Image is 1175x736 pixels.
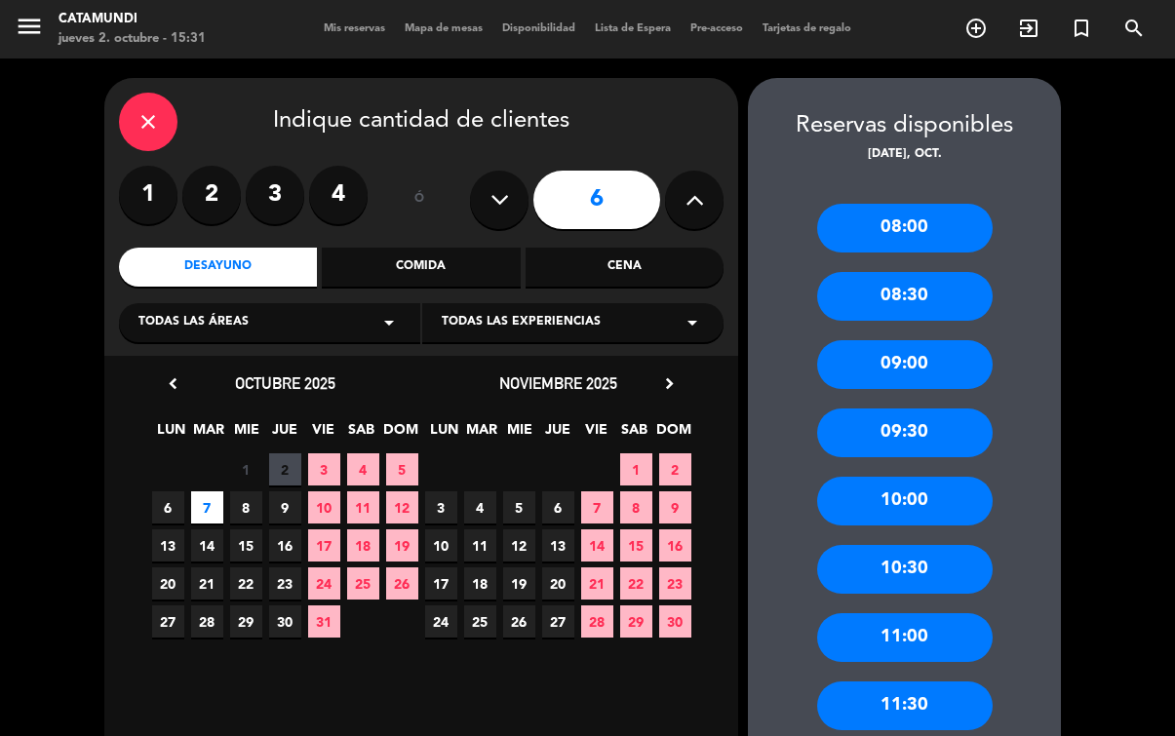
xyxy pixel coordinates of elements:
[308,567,340,600] span: 24
[499,373,617,393] span: noviembre 2025
[659,453,691,485] span: 2
[59,10,206,29] div: Catamundi
[230,453,262,485] span: 1
[580,418,612,450] span: VIE
[386,491,418,523] span: 12
[425,567,457,600] span: 17
[152,529,184,562] span: 13
[269,491,301,523] span: 9
[428,418,460,450] span: LUN
[1070,17,1093,40] i: turned_in_not
[542,605,574,638] span: 27
[395,23,492,34] span: Mapa de mesas
[817,477,993,525] div: 10:00
[119,248,317,287] div: Desayuno
[191,491,223,523] span: 7
[753,23,861,34] span: Tarjetas de regalo
[246,166,304,224] label: 3
[659,491,691,523] span: 9
[464,605,496,638] span: 25
[748,107,1061,145] div: Reservas disponibles
[230,491,262,523] span: 8
[269,605,301,638] span: 30
[347,529,379,562] span: 18
[155,418,187,450] span: LUN
[466,418,498,450] span: MAR
[308,529,340,562] span: 17
[964,17,988,40] i: add_circle_outline
[503,567,535,600] span: 19
[659,605,691,638] span: 30
[230,605,262,638] span: 29
[322,248,520,287] div: Comida
[191,567,223,600] span: 21
[542,418,574,450] span: JUE
[659,567,691,600] span: 23
[387,166,450,234] div: ó
[1108,12,1160,45] span: BUSCAR
[314,23,395,34] span: Mis reservas
[748,145,1061,165] div: [DATE], oct.
[425,605,457,638] span: 24
[347,491,379,523] span: 11
[230,529,262,562] span: 15
[620,529,652,562] span: 15
[492,23,585,34] span: Disponibilidad
[817,545,993,594] div: 10:30
[817,613,993,662] div: 11:00
[191,605,223,638] span: 28
[152,491,184,523] span: 6
[620,605,652,638] span: 29
[269,567,301,600] span: 23
[347,453,379,485] span: 4
[269,453,301,485] span: 2
[1017,17,1040,40] i: exit_to_app
[119,93,724,151] div: Indique cantidad de clientes
[377,311,401,334] i: arrow_drop_down
[1002,12,1055,45] span: WALK IN
[817,408,993,457] div: 09:30
[1122,17,1146,40] i: search
[659,529,691,562] span: 16
[950,12,1002,45] span: RESERVAR MESA
[442,313,601,332] span: Todas las experiencias
[618,418,650,450] span: SAB
[383,418,415,450] span: DOM
[681,23,753,34] span: Pre-acceso
[137,110,160,134] i: close
[152,567,184,600] span: 20
[386,529,418,562] span: 19
[464,567,496,600] span: 18
[269,529,301,562] span: 16
[656,418,688,450] span: DOM
[191,529,223,562] span: 14
[386,567,418,600] span: 26
[163,373,183,394] i: chevron_left
[503,605,535,638] span: 26
[386,453,418,485] span: 5
[659,373,680,394] i: chevron_right
[15,12,44,48] button: menu
[1055,12,1108,45] span: Reserva especial
[620,491,652,523] span: 8
[581,491,613,523] span: 7
[464,529,496,562] span: 11
[503,529,535,562] span: 12
[308,605,340,638] span: 31
[193,418,225,450] span: MAR
[581,567,613,600] span: 21
[581,529,613,562] span: 14
[425,491,457,523] span: 3
[503,491,535,523] span: 5
[15,12,44,41] i: menu
[182,166,241,224] label: 2
[347,567,379,600] span: 25
[138,313,249,332] span: Todas las áreas
[817,340,993,389] div: 09:00
[235,373,335,393] span: octubre 2025
[542,567,574,600] span: 20
[269,418,301,450] span: JUE
[817,681,993,730] div: 11:30
[620,567,652,600] span: 22
[308,491,340,523] span: 10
